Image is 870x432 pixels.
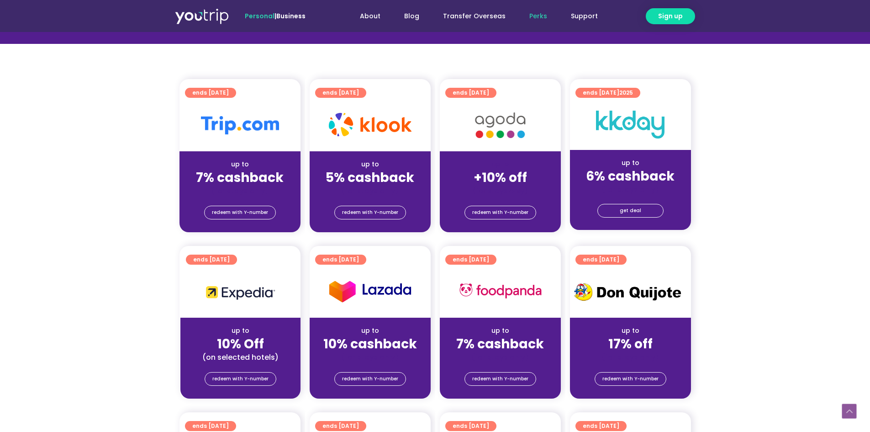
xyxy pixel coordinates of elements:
a: redeem with Y-number [595,372,666,386]
strong: 10% cashback [323,335,417,353]
a: ends [DATE] [185,421,236,431]
span: ends [DATE] [583,88,633,98]
span: redeem with Y-number [212,373,269,385]
a: ends [DATE] [445,88,496,98]
span: ends [DATE] [453,255,489,265]
div: (for stays only) [317,186,423,196]
span: redeem with Y-number [212,206,268,219]
a: redeem with Y-number [464,206,536,219]
span: ends [DATE] [192,88,229,98]
a: ends [DATE] [185,88,236,98]
div: (for stays only) [577,352,684,362]
nav: Menu [330,8,610,25]
div: up to [447,326,554,336]
strong: 5% cashback [326,169,414,187]
span: ends [DATE] [583,421,619,431]
a: Transfer Overseas [431,8,517,25]
div: up to [187,160,293,169]
a: ends [DATE] [315,255,366,265]
div: (for stays only) [317,352,423,362]
span: ends [DATE] [453,421,489,431]
strong: 17% off [608,335,653,353]
div: (for stays only) [187,186,293,196]
strong: 7% cashback [456,335,544,353]
a: ends [DATE] [445,255,496,265]
strong: 10% Off [217,335,264,353]
div: up to [577,326,684,336]
strong: 6% cashback [586,167,675,185]
div: (on selected hotels) [188,352,293,362]
span: redeem with Y-number [342,206,398,219]
a: ends [DATE] [186,255,237,265]
strong: +10% off [474,169,527,187]
a: redeem with Y-number [464,372,536,386]
a: ends [DATE] [315,88,366,98]
a: Business [276,11,306,21]
a: get deal [597,204,664,218]
div: up to [317,160,423,169]
span: redeem with Y-number [472,373,528,385]
span: Sign up [658,11,683,21]
a: Blog [392,8,431,25]
a: About [348,8,392,25]
a: ends [DATE]2025 [575,88,640,98]
strong: 7% cashback [196,169,284,187]
a: Sign up [646,8,695,24]
div: up to [188,326,293,336]
span: 2025 [619,89,633,96]
span: ends [DATE] [322,421,359,431]
span: ends [DATE] [322,255,359,265]
span: Personal [245,11,274,21]
span: redeem with Y-number [602,373,659,385]
a: redeem with Y-number [204,206,276,219]
span: redeem with Y-number [342,373,398,385]
a: Perks [517,8,559,25]
a: ends [DATE] [575,255,627,265]
div: up to [317,326,423,336]
a: ends [DATE] [575,421,627,431]
span: get deal [620,204,641,217]
span: ends [DATE] [583,255,619,265]
span: up to [492,160,509,169]
a: redeem with Y-number [205,372,276,386]
span: redeem with Y-number [472,206,528,219]
a: Support [559,8,610,25]
span: | [245,11,306,21]
a: redeem with Y-number [334,372,406,386]
div: (for stays only) [447,352,554,362]
a: ends [DATE] [445,421,496,431]
div: (for stays only) [577,185,684,194]
span: ends [DATE] [453,88,489,98]
div: (for stays only) [447,186,554,196]
span: ends [DATE] [193,255,230,265]
span: ends [DATE] [192,421,229,431]
a: ends [DATE] [315,421,366,431]
span: ends [DATE] [322,88,359,98]
a: redeem with Y-number [334,206,406,219]
div: up to [577,158,684,168]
